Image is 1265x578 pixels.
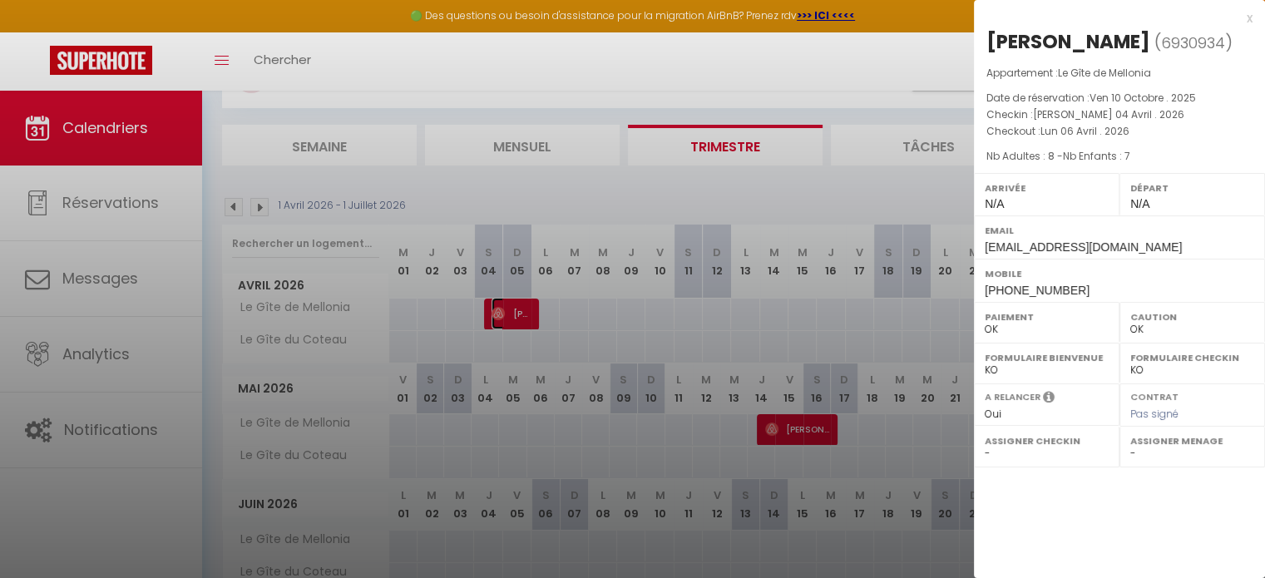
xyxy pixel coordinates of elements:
span: N/A [985,197,1004,210]
div: x [974,8,1253,28]
label: Formulaire Bienvenue [985,349,1109,366]
label: Assigner Menage [1130,432,1254,449]
span: Lun 06 Avril . 2026 [1040,124,1129,138]
label: Email [985,222,1254,239]
span: 6930934 [1161,32,1225,53]
label: Paiement [985,309,1109,325]
div: [PERSON_NAME] [986,28,1150,55]
span: ( ) [1154,31,1233,54]
label: Arrivée [985,180,1109,196]
span: Nb Enfants : 7 [1063,149,1130,163]
span: [PERSON_NAME] 04 Avril . 2026 [1033,107,1184,121]
label: Formulaire Checkin [1130,349,1254,366]
p: Appartement : [986,65,1253,82]
span: N/A [1130,197,1149,210]
span: Le Gîte de Mellonia [1058,66,1151,80]
span: Pas signé [1130,407,1179,421]
p: Date de réservation : [986,90,1253,106]
i: Sélectionner OUI si vous souhaiter envoyer les séquences de messages post-checkout [1043,390,1055,408]
label: Départ [1130,180,1254,196]
p: Checkout : [986,123,1253,140]
label: Caution [1130,309,1254,325]
span: Ven 10 Octobre . 2025 [1090,91,1196,105]
label: Contrat [1130,390,1179,401]
span: Nb Adultes : 8 - [986,149,1130,163]
label: A relancer [985,390,1040,404]
label: Mobile [985,265,1254,282]
span: [EMAIL_ADDRESS][DOMAIN_NAME] [985,240,1182,254]
p: Checkin : [986,106,1253,123]
span: [PHONE_NUMBER] [985,284,1090,297]
label: Assigner Checkin [985,432,1109,449]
